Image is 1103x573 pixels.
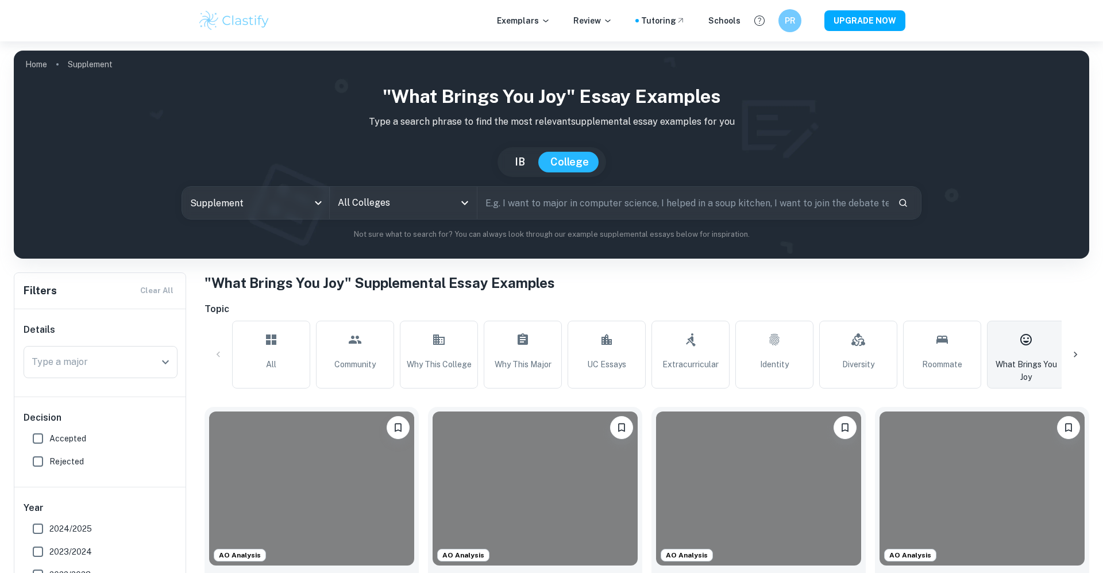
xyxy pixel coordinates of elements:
[407,358,472,371] span: Why This College
[23,115,1080,129] p: Type a search phrase to find the most relevant supplemental essay examples for you
[893,193,913,213] button: Search
[23,229,1080,240] p: Not sure what to search for? You can always look through our example supplemental essays below fo...
[573,14,612,27] p: Review
[182,187,329,219] div: Supplement
[334,358,376,371] span: Community
[68,58,113,71] p: Supplement
[885,550,936,560] span: AO Analysis
[24,501,178,515] h6: Year
[708,14,741,27] a: Schools
[842,358,874,371] span: Diversity
[266,358,276,371] span: All
[438,550,489,560] span: AO Analysis
[49,545,92,558] span: 2023/2024
[14,51,1089,259] img: profile cover
[49,455,84,468] span: Rejected
[497,14,550,27] p: Exemplars
[778,9,801,32] button: PR
[205,272,1089,293] h1: "What Brings You Joy" Supplemental Essay Examples
[1057,416,1080,439] button: Bookmark
[587,358,626,371] span: UC Essays
[477,187,889,219] input: E.g. I want to major in computer science, I helped in a soup kitchen, I want to join the debate t...
[214,550,265,560] span: AO Analysis
[992,358,1060,383] span: What Brings You Joy
[661,550,712,560] span: AO Analysis
[25,56,47,72] a: Home
[539,152,600,172] button: College
[205,302,1089,316] h6: Topic
[760,358,789,371] span: Identity
[824,10,905,31] button: UPGRADE NOW
[495,358,551,371] span: Why This Major
[157,354,173,370] button: Open
[24,411,178,425] h6: Decision
[387,416,410,439] button: Bookmark
[49,432,86,445] span: Accepted
[198,9,271,32] img: Clastify logo
[24,283,57,299] h6: Filters
[23,83,1080,110] h1: "What Brings You Joy" Essay Examples
[922,358,962,371] span: Roommate
[641,14,685,27] a: Tutoring
[457,195,473,211] button: Open
[662,358,719,371] span: Extracurricular
[24,323,178,337] h6: Details
[49,522,92,535] span: 2024/2025
[784,14,797,27] h6: PR
[834,416,857,439] button: Bookmark
[610,416,633,439] button: Bookmark
[750,11,769,30] button: Help and Feedback
[503,152,537,172] button: IB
